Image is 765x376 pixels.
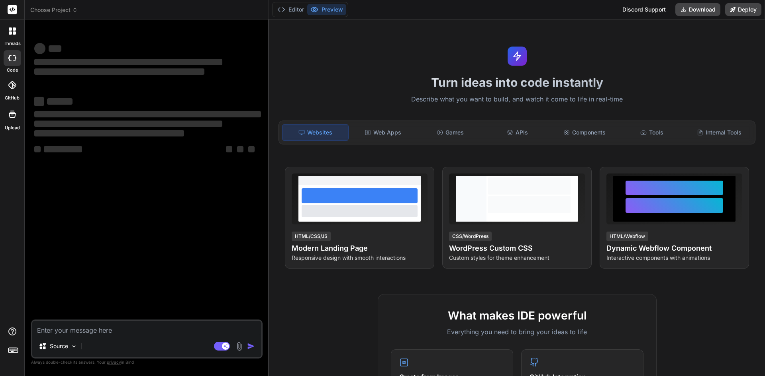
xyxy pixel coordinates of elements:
button: Preview [307,4,346,15]
h4: WordPress Custom CSS [449,243,585,254]
h4: Dynamic Webflow Component [606,243,742,254]
label: Upload [5,125,20,131]
span: ‌ [34,43,45,54]
span: ‌ [49,45,61,52]
span: ‌ [34,97,44,106]
div: Internal Tools [686,124,752,141]
span: ‌ [237,146,243,152]
p: Describe what you want to build, and watch it come to life in real-time [274,94,760,105]
span: ‌ [47,98,73,105]
span: ‌ [248,146,255,152]
button: Deploy [725,3,761,16]
p: Everything you need to bring your ideas to life [391,327,643,337]
span: ‌ [34,121,222,127]
span: ‌ [226,146,232,152]
div: Websites [282,124,349,141]
span: Choose Project [30,6,78,14]
span: ‌ [44,146,82,152]
span: ‌ [34,130,184,136]
p: Custom styles for theme enhancement [449,254,585,262]
p: Source [50,342,68,350]
p: Interactive components with animations [606,254,742,262]
img: attachment [235,342,244,351]
span: ‌ [34,59,222,65]
div: Web Apps [350,124,416,141]
div: APIs [484,124,550,141]
div: Discord Support [618,3,671,16]
h1: Turn ideas into code instantly [274,75,760,90]
label: GitHub [5,95,20,101]
label: threads [4,40,21,47]
div: HTML/Webflow [606,232,648,241]
div: HTML/CSS/JS [292,232,331,241]
div: Tools [619,124,685,141]
img: icon [247,342,255,350]
span: ‌ [34,146,41,152]
button: Editor [274,4,307,15]
div: Games [418,124,483,141]
img: Pick Models [71,343,77,350]
p: Always double-check its answers. Your in Bind [31,358,263,366]
h2: What makes IDE powerful [391,307,643,324]
h4: Modern Landing Page [292,243,428,254]
span: ‌ [34,68,204,75]
div: CSS/WordPress [449,232,492,241]
div: Components [552,124,618,141]
label: code [7,67,18,74]
p: Responsive design with smooth interactions [292,254,428,262]
span: ‌ [34,111,261,117]
button: Download [675,3,720,16]
span: privacy [107,360,121,364]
